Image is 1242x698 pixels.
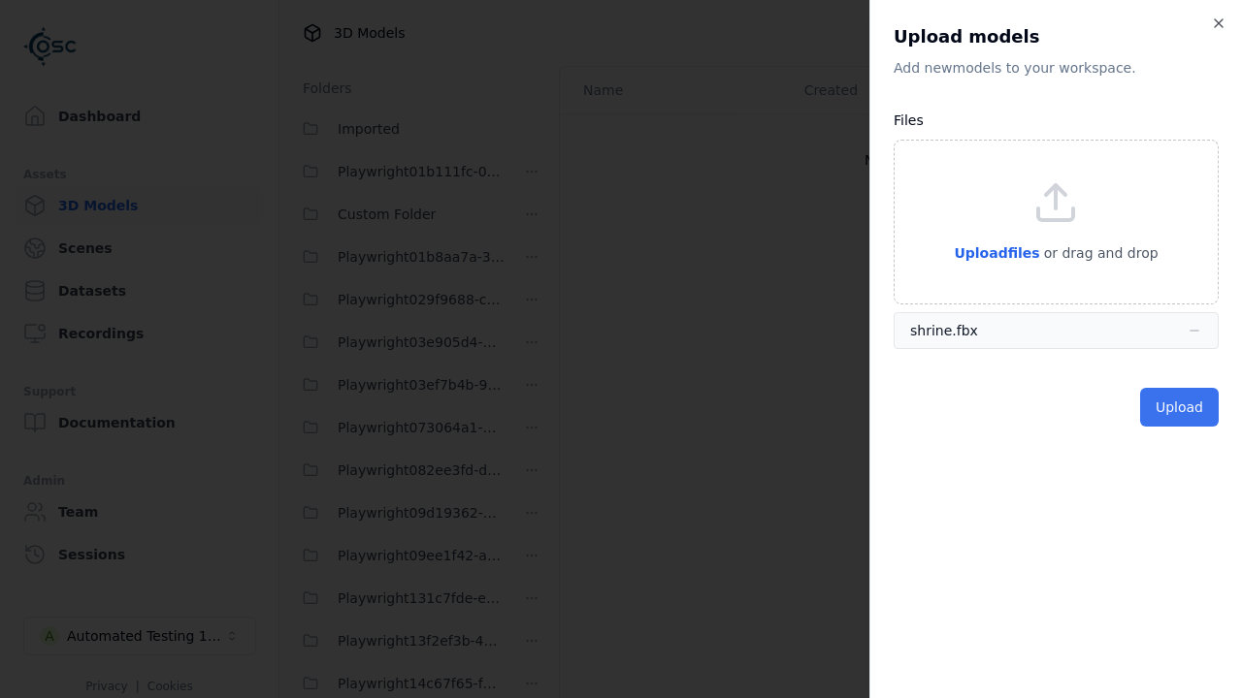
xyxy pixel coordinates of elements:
[910,321,978,340] div: shrine.fbx
[894,112,924,128] label: Files
[954,245,1039,261] span: Upload files
[894,58,1219,78] p: Add new model s to your workspace.
[1040,241,1159,265] p: or drag and drop
[894,23,1219,50] h2: Upload models
[1140,388,1219,427] button: Upload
